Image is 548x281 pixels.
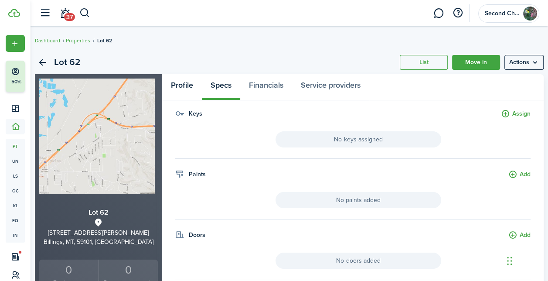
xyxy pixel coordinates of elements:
[403,187,548,281] iframe: Chat Widget
[189,109,202,118] h4: Keys
[57,2,73,24] a: Notifications
[39,207,158,218] h3: Lot 62
[452,55,500,70] a: Move in
[501,109,531,119] button: Assign
[6,183,25,198] a: oc
[101,262,156,278] div: 0
[79,6,90,21] button: Search
[37,5,53,21] button: Open sidebar
[41,262,96,278] div: 0
[450,6,465,21] button: Open resource center
[485,10,520,17] span: Second Chance Property Management
[6,139,25,154] a: pt
[189,170,206,179] h4: Paints
[39,79,155,194] img: Property avatar
[6,228,25,243] a: in
[508,170,531,180] button: Add
[8,9,20,17] img: TenantCloud
[276,131,441,147] span: No keys assigned
[523,7,537,21] img: Second Chance Property Management
[507,248,512,274] div: Drag
[35,55,50,70] a: Back
[39,228,158,237] div: [STREET_ADDRESS][PERSON_NAME]
[504,55,544,70] menu-btn: Actions
[6,168,25,183] a: ls
[400,55,448,70] a: List
[276,192,441,208] span: No paints added
[162,74,202,100] a: Profile
[6,213,25,228] a: eq
[504,55,544,70] button: Open menu
[6,61,78,92] button: 50%
[6,198,25,213] a: kl
[54,55,80,70] h2: Lot 62
[276,253,441,269] span: No doors added
[292,74,369,100] a: Service providers
[11,78,22,86] p: 50%
[189,230,205,240] h4: Doors
[97,37,112,45] span: Lot 62
[240,74,292,100] a: Financials
[6,35,25,52] button: Open menu
[430,2,447,24] a: Messaging
[64,13,75,21] span: 37
[6,154,25,168] a: un
[66,37,90,45] a: Properties
[35,37,60,45] a: Dashboard
[39,237,158,247] div: Billings, MT, 59101, [GEOGRAPHIC_DATA]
